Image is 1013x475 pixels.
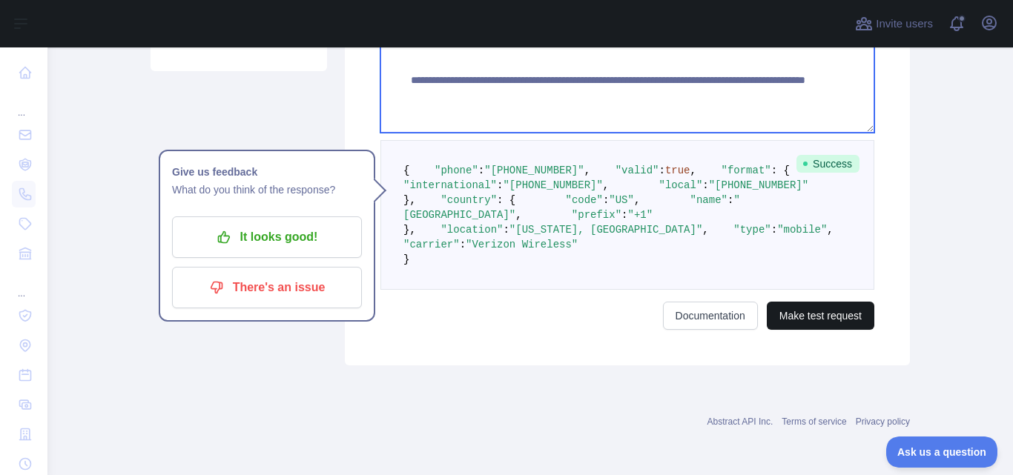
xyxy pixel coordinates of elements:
span: "[PHONE_NUMBER]" [709,179,808,191]
span: "country" [440,194,497,206]
span: , [690,165,696,176]
span: "US" [609,194,634,206]
span: "valid" [616,165,659,176]
span: , [702,224,708,236]
span: : [702,179,708,191]
span: true [665,165,690,176]
span: }, [403,224,416,236]
span: "phone" [435,165,478,176]
span: : [727,194,733,206]
div: ... [12,89,36,119]
a: Documentation [663,302,758,330]
span: "location" [440,224,503,236]
span: , [827,224,833,236]
span: "type" [733,224,771,236]
span: "[PHONE_NUMBER]" [503,179,602,191]
span: "name" [690,194,727,206]
span: : [659,165,664,176]
button: Make test request [767,302,874,330]
span: } [403,253,409,265]
span: : { [771,165,790,176]
div: ... [12,270,36,299]
span: : { [497,194,515,206]
span: "+1" [627,209,653,221]
span: "mobile" [777,224,827,236]
span: "[PHONE_NUMBER]" [484,165,584,176]
span: : [478,165,484,176]
span: , [515,209,521,221]
p: There's an issue [183,275,351,300]
button: Invite users [852,12,936,36]
a: Abstract API Inc. [707,416,773,427]
span: "local" [659,179,702,191]
span: , [584,165,590,176]
span: , [603,179,609,191]
p: What do you think of the response? [172,181,362,199]
a: Terms of service [782,416,846,427]
span: "format" [722,165,771,176]
span: "international" [403,179,497,191]
span: "[US_STATE], [GEOGRAPHIC_DATA]" [509,224,702,236]
span: "prefix" [572,209,621,221]
span: }, [403,194,416,206]
a: Privacy policy [856,416,910,427]
span: : [497,179,503,191]
span: "carrier" [403,239,460,250]
span: { [403,165,409,176]
span: "code" [565,194,602,206]
span: Success [796,155,859,173]
span: "Verizon Wireless" [466,239,578,250]
span: : [460,239,466,250]
p: It looks good! [183,225,351,250]
span: : [503,224,509,236]
iframe: Toggle Customer Support [886,436,998,468]
h1: Give us feedback [172,163,362,181]
span: : [603,194,609,206]
button: There's an issue [172,267,362,308]
span: , [634,194,640,206]
span: : [621,209,627,221]
button: It looks good! [172,216,362,258]
span: Invite users [876,16,933,33]
span: : [771,224,777,236]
